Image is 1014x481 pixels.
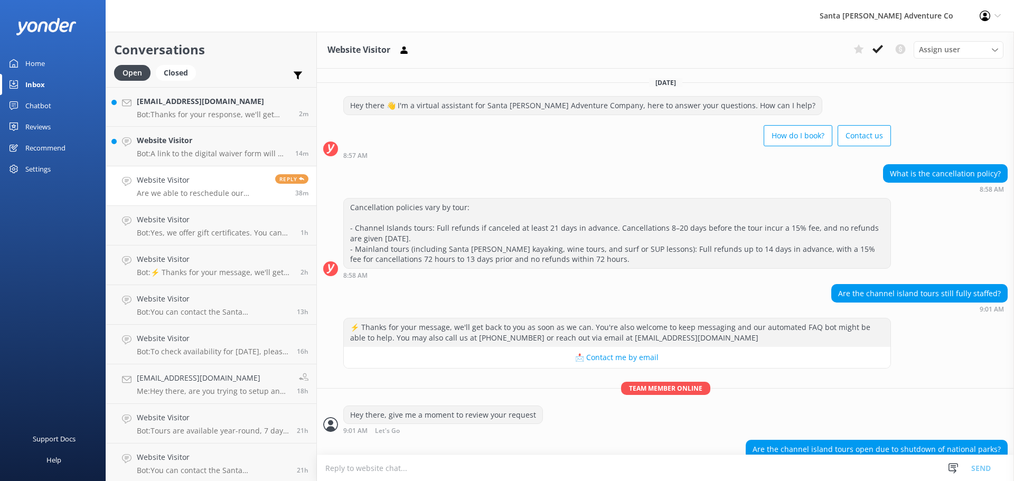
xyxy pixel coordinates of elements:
[137,228,293,238] p: Bot: Yes, we offer gift certificates. You can buy them online at [URL][DOMAIN_NAME] or email [EMA...
[16,18,77,35] img: yonder-white-logo.png
[106,325,316,364] a: Website VisitorBot:To check availability for [DATE], please visit [URL][DOMAIN_NAME].16h
[137,174,267,186] h4: Website Visitor
[114,67,156,78] a: Open
[301,268,308,277] span: Oct 07 2025 08:13am (UTC -07:00) America/Tijuana
[343,271,891,279] div: Oct 07 2025 08:58am (UTC -07:00) America/Tijuana
[343,427,543,435] div: Oct 07 2025 09:01am (UTC -07:00) America/Tijuana
[884,165,1007,183] div: What is the cancellation policy?
[25,95,51,116] div: Chatbot
[137,372,289,384] h4: [EMAIL_ADDRESS][DOMAIN_NAME]
[621,382,710,395] span: Team member online
[980,306,1004,313] strong: 9:01 AM
[746,440,1007,458] div: Are the channel island tours open due to shutdown of national parks?
[764,125,832,146] button: How do I book?
[344,199,890,268] div: Cancellation policies vary by tour: - Channel Islands tours: Full refunds if canceled at least 21...
[114,40,308,60] h2: Conversations
[137,253,293,265] h4: Website Visitor
[137,347,289,356] p: Bot: To check availability for [DATE], please visit [URL][DOMAIN_NAME].
[295,149,308,158] span: Oct 07 2025 10:30am (UTC -07:00) America/Tijuana
[649,78,682,87] span: [DATE]
[106,87,316,127] a: [EMAIL_ADDRESS][DOMAIN_NAME]Bot:Thanks for your response, we'll get back to you as soon as we can...
[25,137,65,158] div: Recommend
[883,185,1008,193] div: Oct 07 2025 08:58am (UTC -07:00) America/Tijuana
[297,426,308,435] span: Oct 06 2025 01:20pm (UTC -07:00) America/Tijuana
[106,206,316,246] a: Website VisitorBot:Yes, we offer gift certificates. You can buy them online at [URL][DOMAIN_NAME]...
[343,428,368,435] strong: 9:01 AM
[344,347,890,368] button: 📩 Contact me by email
[343,152,891,159] div: Oct 07 2025 08:57am (UTC -07:00) America/Tijuana
[275,174,308,184] span: Reply
[343,272,368,279] strong: 8:58 AM
[137,386,289,396] p: Me: Hey there, are you trying to setup an account before booking your Channel Islands trip online?
[137,268,293,277] p: Bot: ⚡ Thanks for your message, we'll get back to you as soon as we can. You're also welcome to k...
[327,43,390,57] h3: Website Visitor
[25,74,45,95] div: Inbox
[46,449,61,470] div: Help
[980,186,1004,193] strong: 8:58 AM
[106,404,316,444] a: Website VisitorBot:Tours are available year-round, 7 days per week. You can check availability fo...
[344,97,822,115] div: Hey there 👋 I'm a virtual assistant for Santa [PERSON_NAME] Adventure Company, here to answer you...
[106,285,316,325] a: Website VisitorBot:You can contact the Santa [PERSON_NAME] Adventure Co. team at [PHONE_NUMBER], ...
[106,246,316,285] a: Website VisitorBot:⚡ Thanks for your message, we'll get back to you as soon as we can. You're als...
[156,67,201,78] a: Closed
[137,333,289,344] h4: Website Visitor
[137,149,287,158] p: Bot: A link to the digital waiver form will be included in your confirmation email. Each guest mu...
[137,466,289,475] p: Bot: You can contact the Santa [PERSON_NAME] Adventure Co. team at [PHONE_NUMBER], or by emailing...
[137,96,291,107] h4: [EMAIL_ADDRESS][DOMAIN_NAME]
[25,158,51,180] div: Settings
[375,428,400,435] span: Let's Go
[137,307,289,317] p: Bot: You can contact the Santa [PERSON_NAME] Adventure Co. team at [PHONE_NUMBER], or by emailing...
[297,347,308,356] span: Oct 06 2025 06:22pm (UTC -07:00) America/Tijuana
[25,116,51,137] div: Reviews
[919,44,960,55] span: Assign user
[297,466,308,475] span: Oct 06 2025 01:06pm (UTC -07:00) America/Tijuana
[137,188,267,198] p: Are we able to reschedule our excursion? It would need to be rescheduled for six months to a year...
[343,153,368,159] strong: 8:57 AM
[832,285,1007,303] div: Are the channel island tours still fully staffed?
[295,188,308,197] span: Oct 07 2025 10:06am (UTC -07:00) America/Tijuana
[344,318,890,346] div: ⚡ Thanks for your message, we'll get back to you as soon as we can. You're also welcome to keep m...
[831,305,1008,313] div: Oct 07 2025 09:01am (UTC -07:00) America/Tijuana
[137,412,289,423] h4: Website Visitor
[106,166,316,206] a: Website VisitorAre we able to reschedule our excursion? It would need to be rescheduled for six m...
[344,406,542,424] div: Hey there, give me a moment to review your request
[137,214,293,225] h4: Website Visitor
[137,293,289,305] h4: Website Visitor
[33,428,76,449] div: Support Docs
[838,125,891,146] button: Contact us
[137,110,291,119] p: Bot: Thanks for your response, we'll get back to you as soon as we can during opening hours.
[299,109,308,118] span: Oct 07 2025 10:42am (UTC -07:00) America/Tijuana
[137,451,289,463] h4: Website Visitor
[297,386,308,395] span: Oct 06 2025 04:09pm (UTC -07:00) America/Tijuana
[297,307,308,316] span: Oct 06 2025 08:47pm (UTC -07:00) America/Tijuana
[114,65,151,81] div: Open
[106,127,316,166] a: Website VisitorBot:A link to the digital waiver form will be included in your confirmation email....
[914,41,1003,58] div: Assign User
[137,135,287,146] h4: Website Visitor
[25,53,45,74] div: Home
[106,364,316,404] a: [EMAIL_ADDRESS][DOMAIN_NAME]Me:Hey there, are you trying to setup an account before booking your ...
[137,426,289,436] p: Bot: Tours are available year-round, 7 days per week. You can check availability for specific dat...
[301,228,308,237] span: Oct 07 2025 09:07am (UTC -07:00) America/Tijuana
[156,65,196,81] div: Closed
